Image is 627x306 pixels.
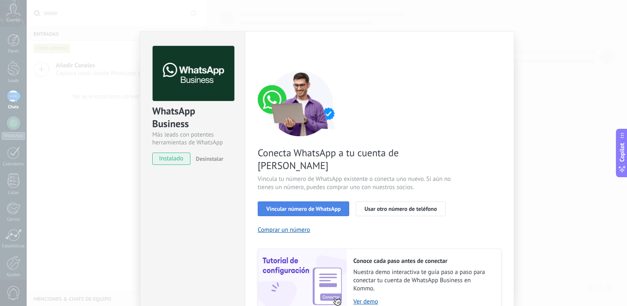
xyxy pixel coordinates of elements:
div: Más leads con potentes herramientas de WhatsApp [152,131,233,146]
span: Conecta WhatsApp a tu cuenta de [PERSON_NAME] [258,146,453,172]
span: Usar otro número de teléfono [364,206,437,212]
span: Nuestra demo interactiva te guía paso a paso para conectar tu cuenta de WhatsApp Business en Kommo. [353,268,493,293]
button: Comprar un número [258,226,310,234]
a: Ver demo [353,298,493,306]
img: logo_main.png [153,46,234,101]
button: Desinstalar [192,153,223,165]
span: instalado [153,153,190,165]
span: Vincular número de WhatsApp [266,206,341,212]
span: Copilot [618,143,626,162]
img: connect number [258,71,344,136]
div: WhatsApp Business [152,105,233,131]
span: Vincula tu número de WhatsApp existente o conecta uno nuevo. Si aún no tienes un número, puedes c... [258,175,453,192]
button: Usar otro número de teléfono [356,201,445,216]
span: Desinstalar [196,155,223,162]
button: Vincular número de WhatsApp [258,201,349,216]
h2: Conoce cada paso antes de conectar [353,257,493,265]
